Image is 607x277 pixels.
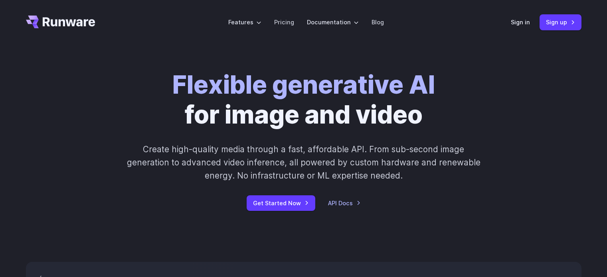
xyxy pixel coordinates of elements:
[126,143,481,183] p: Create high-quality media through a fast, affordable API. From sub-second image generation to adv...
[247,195,315,211] a: Get Started Now
[307,18,359,27] label: Documentation
[540,14,581,30] a: Sign up
[274,18,294,27] a: Pricing
[328,198,361,208] a: API Docs
[511,18,530,27] a: Sign in
[172,70,435,100] strong: Flexible generative AI
[26,16,95,28] a: Go to /
[372,18,384,27] a: Blog
[228,18,261,27] label: Features
[172,70,435,130] h1: for image and video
